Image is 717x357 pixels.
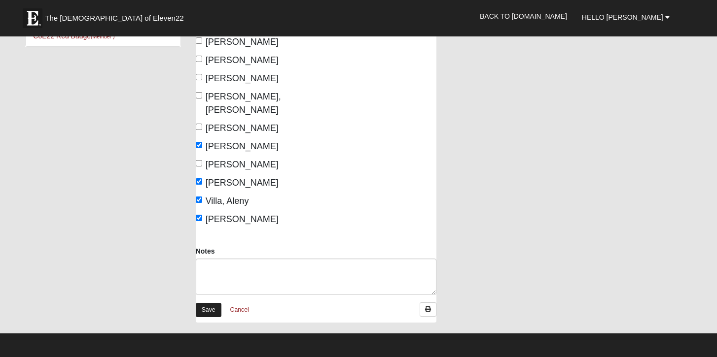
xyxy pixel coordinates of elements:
[206,160,279,169] span: [PERSON_NAME]
[206,214,279,224] span: [PERSON_NAME]
[206,141,279,151] span: [PERSON_NAME]
[196,178,202,185] input: [PERSON_NAME]
[18,3,215,28] a: The [DEMOGRAPHIC_DATA] of Eleven22
[224,302,255,318] a: Cancel
[196,56,202,62] input: [PERSON_NAME]
[420,302,436,317] a: Print Attendance Roster
[45,13,183,23] span: The [DEMOGRAPHIC_DATA] of Eleven22
[206,37,279,47] span: [PERSON_NAME]
[574,5,677,30] a: Hello [PERSON_NAME]
[196,196,202,203] input: Villa, Aleny
[206,73,279,83] span: [PERSON_NAME]
[206,92,281,115] span: [PERSON_NAME], [PERSON_NAME]
[196,160,202,166] input: [PERSON_NAME]
[472,4,574,29] a: Back to [DOMAIN_NAME]
[196,142,202,148] input: [PERSON_NAME]
[206,196,249,206] span: Villa, Aleny
[196,303,221,317] a: Save
[582,13,663,21] span: Hello [PERSON_NAME]
[206,178,279,188] span: [PERSON_NAME]
[196,37,202,44] input: [PERSON_NAME]
[196,215,202,221] input: [PERSON_NAME]
[23,8,42,28] img: Eleven22 logo
[206,55,279,65] span: [PERSON_NAME]
[206,123,279,133] span: [PERSON_NAME]
[196,74,202,80] input: [PERSON_NAME]
[196,246,215,256] label: Notes
[196,92,202,98] input: [PERSON_NAME], [PERSON_NAME]
[196,124,202,130] input: [PERSON_NAME]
